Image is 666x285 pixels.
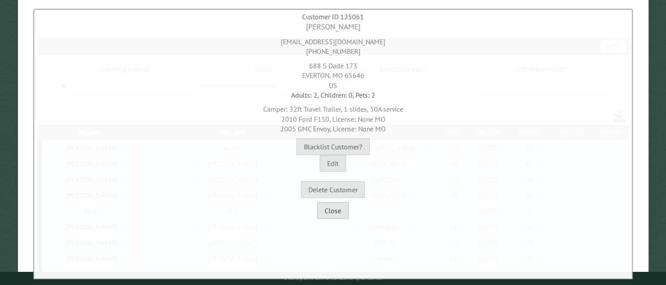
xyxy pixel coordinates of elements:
button: Delete Customer [301,181,365,198]
div: [EMAIL_ADDRESS][DOMAIN_NAME] [PHONE_NUMBER] [36,32,630,56]
span: 2010 Ford F150, License: None MO [281,115,385,123]
button: Edit [320,155,346,172]
span: 2005 GMC Envoy, License: None MO [280,124,386,133]
div: Adults: 2, Children: 0, Pets: 2 [36,90,630,100]
small: © Campground Commander LLC. All rights reserved. [284,275,383,281]
div: [PERSON_NAME] [36,21,630,32]
div: Customer ID 125061 [36,12,630,21]
div: 688 S Dade 173 EVERTON, MO 65646 US [36,56,630,90]
button: Blacklist Customer? [296,138,370,155]
button: Close [317,202,349,219]
div: Camper: 32ft Travel Trailer, 1 slides, 50A service [36,100,630,134]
